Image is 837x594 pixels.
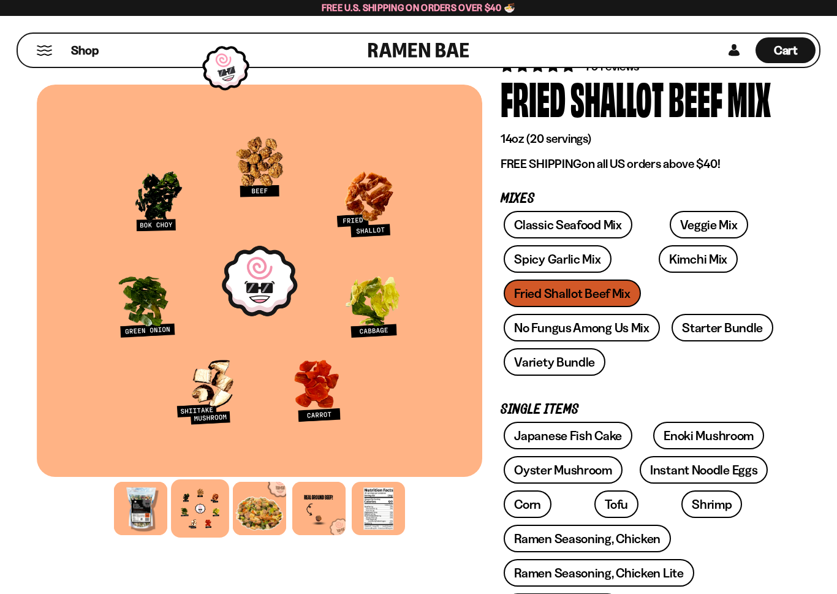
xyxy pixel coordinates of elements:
a: Starter Bundle [672,314,773,341]
a: Classic Seafood Mix [504,211,632,238]
a: Shop [71,37,99,63]
a: Instant Noodle Eggs [640,456,768,484]
div: Cart [756,34,816,67]
div: Shallot [570,75,664,121]
a: Corn [504,490,551,518]
span: Shop [71,42,99,59]
a: Oyster Mushroom [504,456,623,484]
button: Mobile Menu Trigger [36,45,53,56]
a: No Fungus Among Us Mix [504,314,659,341]
a: Kimchi Mix [659,245,738,273]
a: Tofu [594,490,638,518]
a: Ramen Seasoning, Chicken Lite [504,559,694,587]
a: Variety Bundle [504,348,605,376]
a: Japanese Fish Cake [504,422,632,449]
a: Enoki Mushroom [653,422,764,449]
p: Mixes [501,193,782,205]
a: Spicy Garlic Mix [504,245,611,273]
span: Free U.S. Shipping on Orders over $40 🍜 [322,2,516,13]
a: Shrimp [681,490,742,518]
a: Veggie Mix [670,211,748,238]
strong: FREE SHIPPING [501,156,581,171]
a: Ramen Seasoning, Chicken [504,525,671,552]
p: Single Items [501,404,782,416]
p: on all US orders above $40! [501,156,782,172]
span: Cart [774,43,798,58]
div: Mix [727,75,771,121]
div: Beef [668,75,722,121]
div: Fried [501,75,566,121]
p: 14oz (20 servings) [501,131,782,147]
